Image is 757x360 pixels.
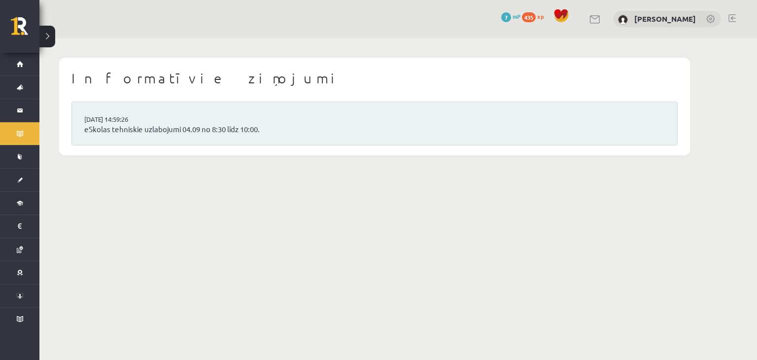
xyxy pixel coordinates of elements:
a: 435 xp [522,12,549,20]
span: mP [513,12,520,20]
a: [PERSON_NAME] [634,14,696,24]
h1: Informatīvie ziņojumi [71,70,678,87]
span: xp [537,12,544,20]
span: 7 [501,12,511,22]
img: Anastasija Vasiļevska [618,15,628,25]
a: Rīgas 1. Tālmācības vidusskola [11,17,39,42]
a: eSkolas tehniskie uzlabojumi 04.09 no 8:30 līdz 10:00. [84,124,665,135]
a: [DATE] 14:59:26 [84,114,158,124]
span: 435 [522,12,536,22]
a: 7 mP [501,12,520,20]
